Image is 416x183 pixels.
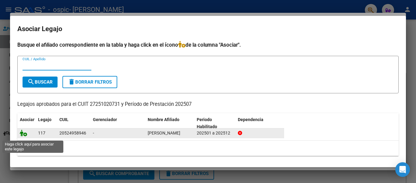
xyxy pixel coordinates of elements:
[27,78,35,85] mat-icon: search
[17,23,399,35] h2: Asociar Legajo
[17,113,36,133] datatable-header-cell: Asociar
[62,76,117,88] button: Borrar Filtros
[238,117,263,122] span: Dependencia
[17,141,399,156] div: 1 registros
[59,117,69,122] span: CUIL
[17,101,399,108] p: Legajos aprobados para el CUIT 27251020731 y Período de Prestación 202507
[68,79,112,85] span: Borrar Filtros
[38,117,51,122] span: Legajo
[68,78,75,85] mat-icon: delete
[17,41,399,49] h4: Busque el afiliado correspondiente en la tabla y haga click en el ícono de la columna "Asociar".
[20,117,34,122] span: Asociar
[93,131,94,135] span: -
[395,162,410,177] div: Open Intercom Messenger
[148,131,180,135] span: SOSA VALENTINO ISMAEL
[38,131,45,135] span: 117
[235,113,284,133] datatable-header-cell: Dependencia
[197,130,233,137] div: 202501 a 202512
[148,117,179,122] span: Nombre Afiliado
[90,113,145,133] datatable-header-cell: Gerenciador
[27,79,53,85] span: Buscar
[197,117,217,129] span: Periodo Habilitado
[93,117,117,122] span: Gerenciador
[59,130,86,137] div: 20524958946
[194,113,235,133] datatable-header-cell: Periodo Habilitado
[57,113,90,133] datatable-header-cell: CUIL
[36,113,57,133] datatable-header-cell: Legajo
[23,77,58,88] button: Buscar
[145,113,194,133] datatable-header-cell: Nombre Afiliado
